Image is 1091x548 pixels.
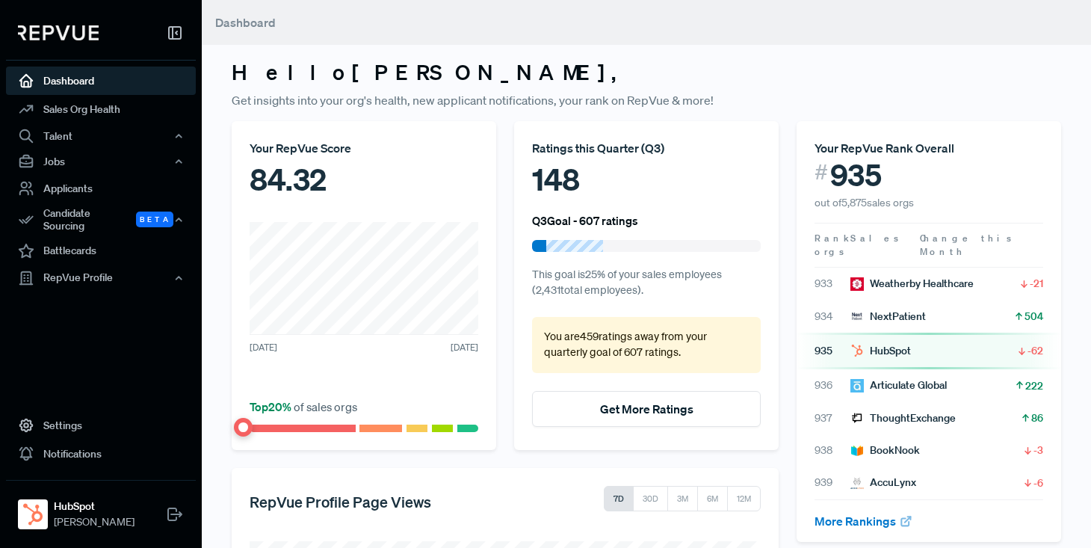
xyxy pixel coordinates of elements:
span: 936 [815,378,850,393]
div: Ratings this Quarter ( Q3 ) [532,139,761,157]
img: RepVue [18,25,99,40]
span: -6 [1033,475,1043,490]
div: AccuLynx [850,475,916,490]
img: HubSpot [21,502,45,526]
img: AccuLynx [850,476,864,490]
span: Rank [815,232,850,245]
a: Settings [6,411,196,440]
button: 6M [697,486,728,511]
a: Sales Org Health [6,95,196,123]
span: Dashboard [215,15,276,30]
button: RepVue Profile [6,265,196,291]
button: 7D [604,486,634,511]
div: NextPatient [850,309,926,324]
button: Get More Ratings [532,391,761,427]
span: 939 [815,475,850,490]
p: You are 459 ratings away from your quarterly goal of 607 ratings . [544,329,749,361]
a: Applicants [6,174,196,203]
span: 935 [830,157,882,193]
span: 86 [1031,410,1043,425]
a: Dashboard [6,67,196,95]
span: [DATE] [451,341,478,354]
span: 504 [1024,309,1043,324]
span: 934 [815,309,850,324]
span: Top 20 % [250,399,294,414]
h5: RepVue Profile Page Views [250,493,431,511]
a: More Rankings [815,514,913,529]
span: -62 [1027,343,1043,358]
span: 222 [1025,378,1043,393]
button: Talent [6,123,196,149]
span: [PERSON_NAME] [54,514,135,530]
span: 935 [815,343,850,359]
div: BookNook [850,443,920,458]
button: Jobs [6,149,196,174]
span: [DATE] [250,341,277,354]
span: Sales orgs [815,232,901,258]
span: 938 [815,443,850,458]
div: 148 [532,157,761,202]
a: HubSpotHubSpot[PERSON_NAME] [6,480,196,536]
span: Your RepVue Rank Overall [815,141,954,156]
div: 84.32 [250,157,478,202]
span: -3 [1033,443,1043,458]
a: Battlecards [6,237,196,265]
img: Weatherby Healthcare [850,277,864,291]
span: Change this Month [920,232,1014,258]
button: 12M [727,486,761,511]
a: Notifications [6,440,196,468]
button: Candidate Sourcing Beta [6,203,196,237]
img: BookNook [850,444,864,458]
span: 937 [815,410,850,426]
button: 30D [633,486,668,511]
img: ThoughtExchange [850,411,864,425]
div: Candidate Sourcing [6,203,196,237]
img: NextPatient [850,310,864,323]
img: Articulate Global [850,379,864,392]
button: 3M [667,486,698,511]
p: Get insights into your org's health, new applicant notifications, your rank on RepVue & more! [232,91,1061,109]
span: 933 [815,276,850,292]
div: Your RepVue Score [250,139,478,157]
div: Articulate Global [850,378,947,393]
span: # [815,157,828,188]
span: Beta [136,212,173,227]
h3: Hello [PERSON_NAME] , [232,60,1061,85]
div: Weatherby Healthcare [850,276,974,292]
span: out of 5,875 sales orgs [815,196,914,209]
img: HubSpot [850,344,864,357]
h6: Q3 Goal - 607 ratings [532,214,638,227]
div: ThoughtExchange [850,410,956,426]
div: HubSpot [850,343,911,359]
p: This goal is 25 % of your sales employees ( 2,431 total employees). [532,267,761,299]
strong: HubSpot [54,499,135,514]
span: of sales orgs [250,399,357,414]
span: -21 [1030,276,1043,291]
